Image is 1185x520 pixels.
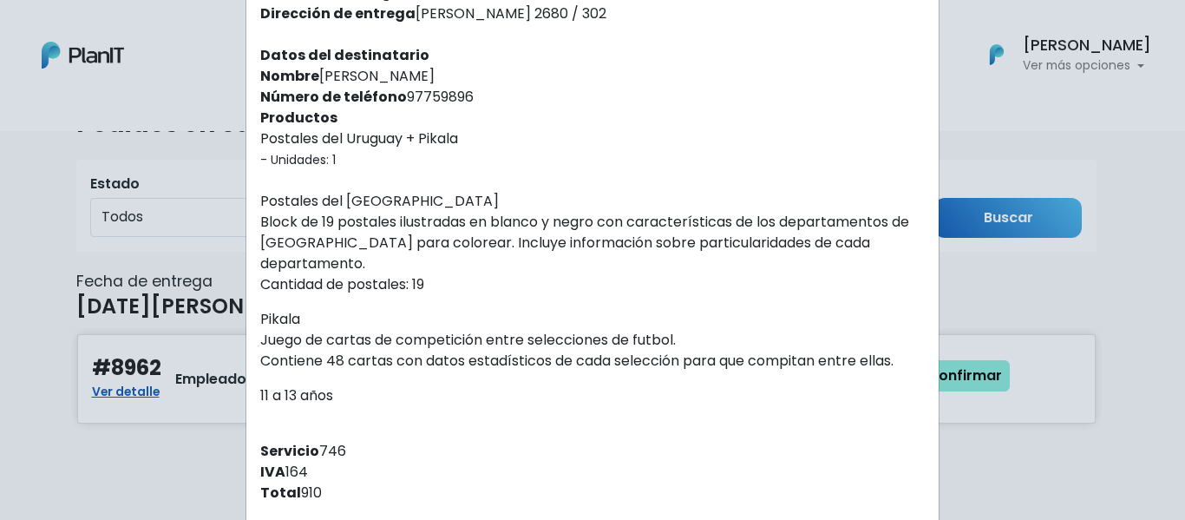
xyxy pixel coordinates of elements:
[260,441,319,461] strong: Servicio
[260,66,319,86] strong: Nombre
[260,108,337,128] strong: Productos
[260,462,285,482] strong: IVA
[260,309,925,372] p: Pikala Juego de cartas de competición entre selecciones de futbol. Contiene 48 cartas con datos e...
[260,385,925,406] p: 11 a 13 años
[260,191,925,295] p: Postales del [GEOGRAPHIC_DATA] Block de 19 postales ilustradas en blanco y negro con característi...
[260,45,429,65] strong: Datos del destinatario
[260,483,301,503] strong: Total
[260,87,407,107] strong: Número de teléfono
[260,151,336,168] small: - Unidades: 1
[89,16,250,50] div: ¿Necesitás ayuda?
[260,3,416,23] strong: Dirección de entrega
